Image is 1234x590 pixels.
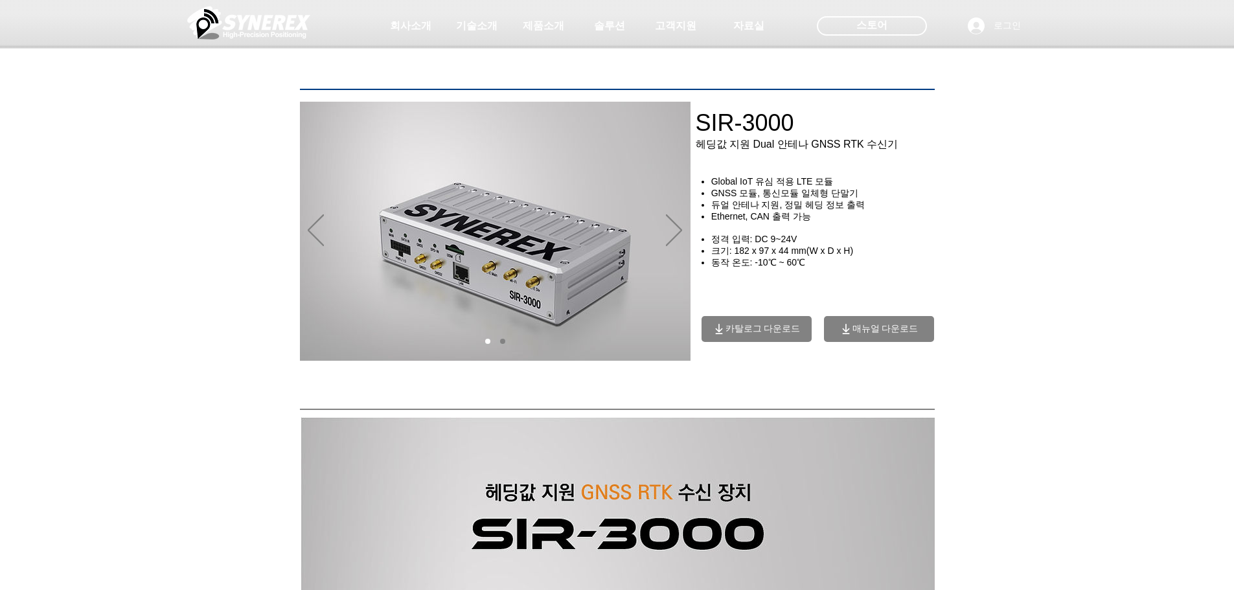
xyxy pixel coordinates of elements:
span: 카탈로그 다운로드 [726,323,801,335]
span: 회사소개 [390,19,431,33]
span: 매뉴얼 다운로드 [852,323,919,335]
button: 다음 [666,214,682,248]
button: 이전 [308,214,324,248]
a: 자료실 [716,13,781,39]
a: 01 [485,339,490,344]
span: 기술소개 [456,19,497,33]
div: 스토어 [817,16,927,36]
span: 솔루션 [594,19,625,33]
a: 고객지원 [643,13,708,39]
span: 고객지원 [655,19,696,33]
nav: 슬라이드 [480,339,510,344]
a: 기술소개 [444,13,509,39]
button: 카탈로그 다운로드 [702,316,812,342]
span: 스토어 [856,18,887,32]
img: 씨너렉스_White_simbol_대지 1.png [187,3,310,42]
a: 제품소개 [511,13,576,39]
a: 회사소개 [378,13,443,39]
span: 동작 온도: -10℃ ~ 60℃ [711,257,805,267]
div: 슬라이드쇼 [300,102,691,361]
span: Ethernet, CAN 출력 가능 [711,211,811,221]
button: 로그인 [959,14,1030,38]
span: ​듀얼 안테나 지원, 정밀 헤딩 정보 출력 [711,199,865,210]
iframe: Wix Chat [994,182,1234,590]
span: 제품소개 [523,19,564,33]
span: 정격 입력: DC 9~24V [711,234,797,244]
a: 02 [500,339,505,344]
img: SIR3000_03.jpg [300,102,691,361]
span: 로그인 [989,19,1025,32]
a: 솔루션 [577,13,642,39]
button: 매뉴얼 다운로드 [824,316,934,342]
span: 자료실 [733,19,764,33]
span: ​크기: 182 x 97 x 44 mm(W x D x H) [711,245,853,256]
